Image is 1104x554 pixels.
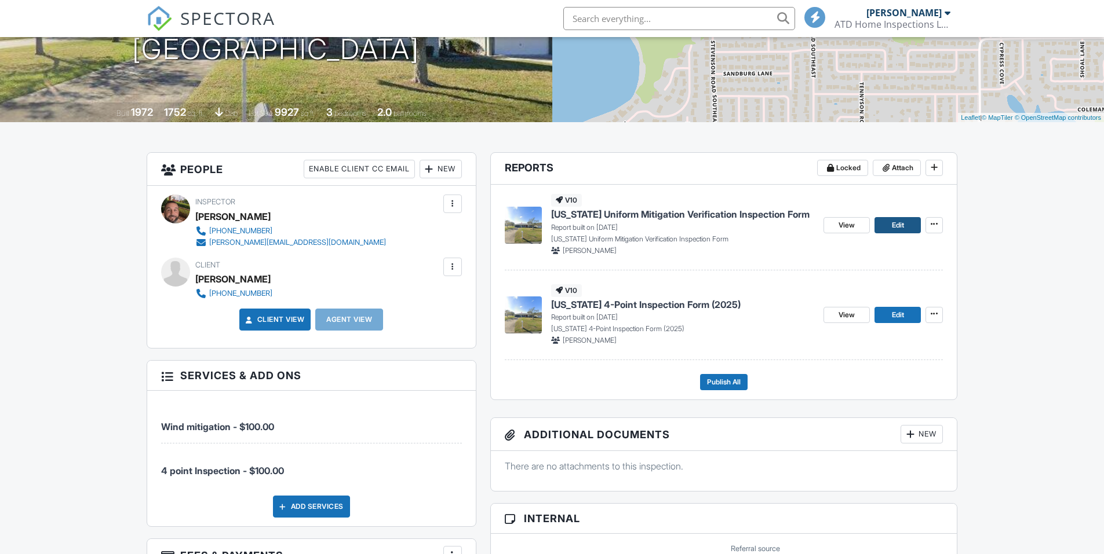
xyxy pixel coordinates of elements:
[209,238,386,247] div: [PERSON_NAME][EMAIL_ADDRESS][DOMAIN_NAME]
[249,109,273,118] span: Lot Size
[420,160,462,178] div: New
[180,6,275,30] span: SPECTORA
[563,7,795,30] input: Search everything...
[147,361,476,391] h3: Services & Add ons
[275,106,299,118] div: 9927
[273,496,350,518] div: Add Services
[731,544,780,554] label: Referral source
[195,261,220,269] span: Client
[491,418,957,451] h3: Additional Documents
[377,106,392,118] div: 2.0
[195,225,386,237] a: [PHONE_NUMBER]
[209,289,272,298] div: [PHONE_NUMBER]
[195,288,272,299] a: [PHONE_NUMBER]
[116,109,129,118] span: Built
[505,460,943,472] p: There are no attachments to this inspection.
[866,7,942,19] div: [PERSON_NAME]
[147,6,172,31] img: The Best Home Inspection Software - Spectora
[334,109,366,118] span: bedrooms
[958,113,1104,123] div: |
[195,208,271,225] div: [PERSON_NAME]
[961,114,980,121] a: Leaflet
[161,465,284,476] span: 4 point Inspection - $100.00
[161,399,462,443] li: Service: Wind mitigation
[225,109,238,118] span: slab
[982,114,1013,121] a: © MapTiler
[835,19,950,30] div: ATD Home Inspections LLC
[901,425,943,443] div: New
[161,443,462,486] li: Service: 4 point Inspection
[188,109,204,118] span: sq. ft.
[147,153,476,186] h3: People
[243,314,305,325] a: Client View
[326,106,333,118] div: 3
[161,421,274,432] span: Wind mitigation - $100.00
[164,106,186,118] div: 1752
[27,4,525,65] h1: [STREET_ADDRESS][PERSON_NAME] [GEOGRAPHIC_DATA]
[195,270,271,288] div: [PERSON_NAME]
[491,504,957,534] h3: Internal
[304,160,415,178] div: Enable Client CC Email
[301,109,315,118] span: sq.ft.
[195,237,386,248] a: [PERSON_NAME][EMAIL_ADDRESS][DOMAIN_NAME]
[195,197,235,206] span: Inspector
[147,16,275,40] a: SPECTORA
[131,106,153,118] div: 1972
[1015,114,1101,121] a: © OpenStreetMap contributors
[393,109,427,118] span: bathrooms
[209,226,272,236] div: [PHONE_NUMBER]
